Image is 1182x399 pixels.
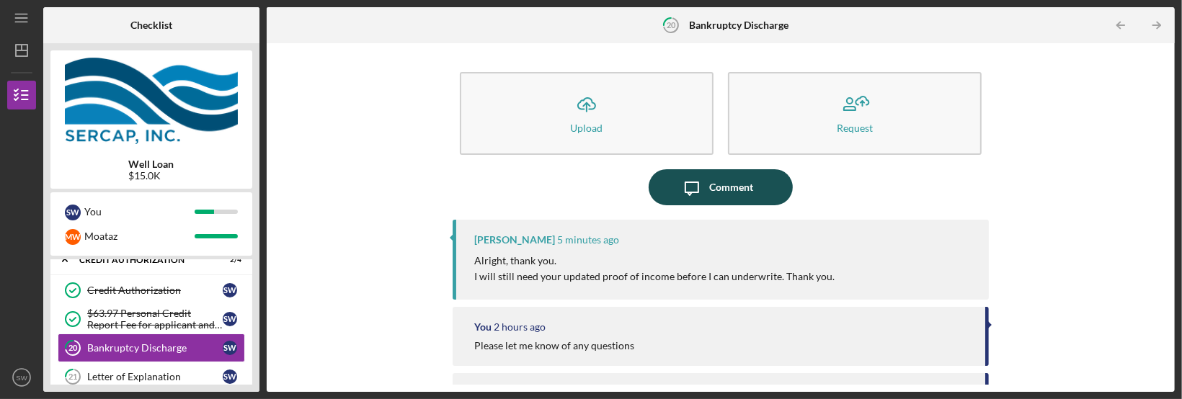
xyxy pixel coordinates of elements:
[7,363,36,392] button: SW
[58,305,245,333] a: $63.97 Personal Credit Report Fee for applicant and co borrowerSW
[65,229,81,245] div: M W
[215,256,241,264] div: 2 / 4
[87,342,223,354] div: Bankruptcy Discharge
[557,234,619,246] time: 2025-08-26 17:24
[87,284,223,296] div: Credit Authorization
[65,205,81,220] div: S W
[728,72,982,155] button: Request
[474,253,835,269] p: Alright, thank you.
[68,344,78,353] tspan: 20
[87,308,223,331] div: $63.97 Personal Credit Report Fee for applicant and co borrower
[58,333,245,362] a: 20Bankruptcy DischargeSW
[460,72,714,155] button: Upload
[129,170,174,181] div: $15.0K
[16,374,27,382] text: SW
[129,158,174,170] b: Well Loan
[474,234,555,246] div: [PERSON_NAME]
[667,20,676,30] tspan: 20
[494,321,546,333] time: 2025-08-26 15:58
[223,312,237,326] div: S W
[68,372,77,382] tspan: 21
[710,169,754,205] div: Comment
[223,369,237,384] div: S W
[50,58,252,144] img: Product logo
[837,122,873,133] div: Request
[130,19,172,31] b: Checklist
[689,19,788,31] b: Bankruptcy Discharge
[84,199,195,224] div: You
[223,341,237,355] div: S W
[87,371,223,382] div: Letter of Explanation
[79,256,205,264] div: CREDIT AUTHORIZATION
[474,340,634,351] div: Please let me know of any questions
[474,321,492,333] div: You
[223,283,237,297] div: S W
[474,269,835,284] p: I will still need your updated proof of income before I can underwrite. Thank you.
[649,169,793,205] button: Comment
[58,276,245,305] a: Credit AuthorizationSW
[58,362,245,391] a: 21Letter of ExplanationSW
[571,122,603,133] div: Upload
[84,224,195,248] div: Moataz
